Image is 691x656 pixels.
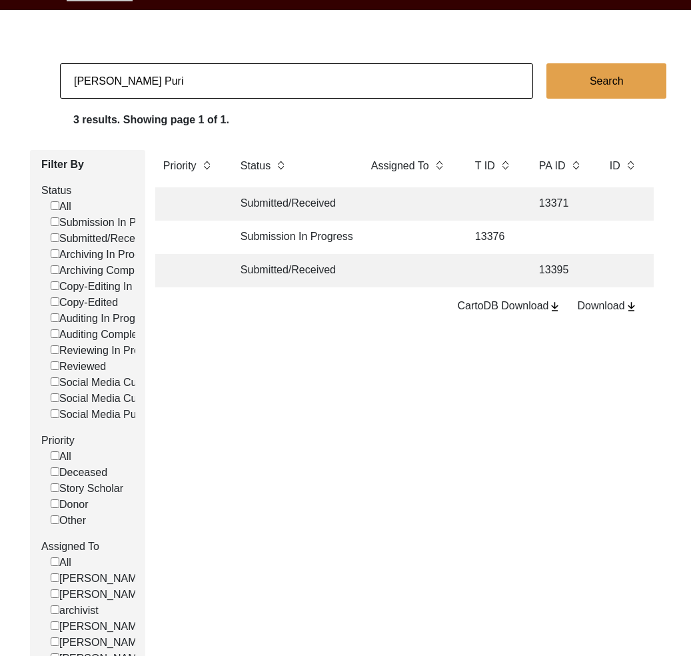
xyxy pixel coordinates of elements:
img: sort-button.png [434,158,444,173]
label: All [51,199,71,215]
label: Auditing In Progress [51,311,155,327]
input: Story Scholar [51,483,59,492]
input: Submitted/Received [51,233,59,242]
input: Submission In Progress [51,217,59,226]
td: 13371 [531,187,591,221]
label: Donor [51,497,89,513]
label: Social Media Curated [51,391,161,407]
input: Search... [60,63,533,99]
img: sort-button.png [626,158,635,173]
label: Assigned To [41,539,135,555]
input: Social Media Published [51,409,59,418]
input: [PERSON_NAME] [51,573,59,582]
label: Reviewing In Progress [51,343,166,359]
label: Submitted/Received [51,231,155,247]
input: Copy-Editing In Progress [51,281,59,290]
label: Status [241,158,271,174]
label: Priority [41,433,135,449]
label: ID [610,158,620,174]
input: Archiving Completed [51,265,59,274]
label: Assigned To [371,158,429,174]
input: Social Media Curated [51,393,59,402]
input: [PERSON_NAME] [51,637,59,646]
label: Reviewed [51,359,106,375]
label: 3 results. Showing page 1 of 1. [73,112,229,128]
div: Download [577,298,637,314]
label: [PERSON_NAME] [51,587,147,603]
img: sort-button.png [276,158,285,173]
td: Submitted/Received [233,187,352,221]
img: download-button.png [548,301,561,313]
input: Donor [51,499,59,508]
label: Copy-Edited [51,295,118,311]
label: [PERSON_NAME] [51,571,147,587]
label: Priority [163,158,197,174]
label: T ID [475,158,495,174]
label: Social Media Curation In Progress [51,375,221,391]
label: All [51,555,71,571]
label: Archiving In Progress [51,247,161,263]
input: Archiving In Progress [51,249,59,258]
label: archivist [51,603,99,619]
input: All [51,451,59,460]
label: Status [41,183,135,199]
label: Auditing Completed [51,327,153,343]
input: Other [51,515,59,524]
td: Submitted/Received [233,254,352,287]
label: Story Scholar [51,481,123,497]
input: Reviewed [51,361,59,370]
img: download-button.png [625,301,638,313]
input: Auditing In Progress [51,313,59,322]
input: [PERSON_NAME] [51,589,59,598]
td: 13395 [531,254,591,287]
input: Social Media Curation In Progress [51,377,59,386]
input: Deceased [51,467,59,476]
label: Other [51,513,86,529]
label: PA ID [539,158,566,174]
input: All [51,557,59,566]
label: Submission In Progress [51,215,172,231]
div: CartoDB Download [457,298,561,314]
img: sort-button.png [500,158,510,173]
label: Deceased [51,465,107,481]
input: Reviewing In Progress [51,345,59,354]
input: All [51,201,59,210]
input: Copy-Edited [51,297,59,306]
label: Copy-Editing In Progress [51,279,178,295]
label: Archiving Completed [51,263,158,279]
button: Search [546,63,666,99]
td: 13376 [467,221,520,254]
label: Social Media Published [51,407,170,423]
label: [PERSON_NAME] [51,619,147,635]
img: sort-button.png [202,158,211,173]
img: sort-button.png [571,158,580,173]
label: [PERSON_NAME] [51,635,147,651]
input: Auditing Completed [51,329,59,338]
label: Filter By [41,157,135,173]
input: [PERSON_NAME] [51,621,59,630]
input: archivist [51,605,59,614]
td: Submission In Progress [233,221,352,254]
label: All [51,449,71,465]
